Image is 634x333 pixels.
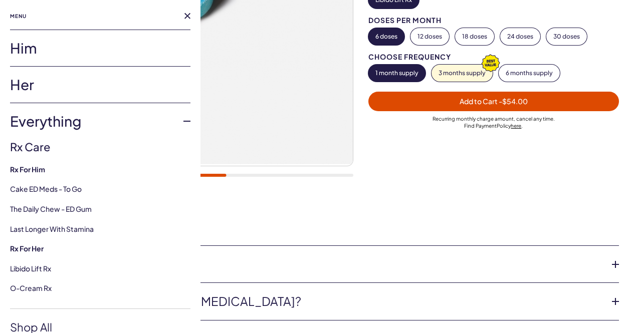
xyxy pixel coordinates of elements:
[511,123,521,129] a: here
[10,224,94,233] a: Last Longer with Stamina
[10,204,92,213] a: The Daily Chew - ED Gum
[455,28,494,45] button: 18 doses
[546,28,587,45] button: 30 doses
[499,65,560,82] button: 6 months supply
[460,97,528,106] span: Add to Cart
[10,10,27,22] span: Menu
[10,184,82,193] a: Cake ED Meds - To Go
[10,283,52,292] a: O-Cream Rx
[464,123,497,129] span: Find Payment
[410,28,449,45] button: 12 doses
[15,256,603,273] a: What is Libido Lift Rx?
[499,97,528,106] span: - $54.00
[10,165,190,175] a: Rx For Him
[15,293,603,310] a: What is [DEMOGRAPHIC_DATA] [MEDICAL_DATA]?
[432,65,493,82] button: 3 months supply
[368,53,619,61] div: Choose Frequency
[10,244,190,254] a: Rx For Her
[368,17,619,24] div: Doses per Month
[368,65,426,82] button: 1 month supply
[368,92,619,111] button: Add to Cart -$54.00
[10,264,51,273] a: Libido Lift Rx
[368,28,404,45] button: 6 doses
[10,103,190,139] a: Everything
[368,115,619,129] div: Recurring monthly charge amount , cancel any time. Policy .
[10,30,190,66] a: Him
[10,139,190,155] h3: Rx Care
[500,28,540,45] button: 24 doses
[10,67,190,103] a: Her
[15,209,619,230] h2: Important to know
